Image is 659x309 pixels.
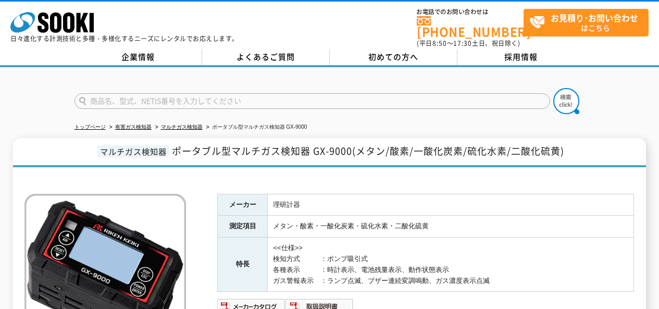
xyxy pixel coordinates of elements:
[417,16,524,38] a: [PHONE_NUMBER]
[417,39,520,48] span: (平日 ～ 土日、祝日除く)
[551,11,638,24] strong: お見積り･お問い合わせ
[268,194,634,216] td: 理研計器
[457,50,585,65] a: 採用情報
[417,9,524,15] span: お電話でのお問い合わせは
[553,88,579,114] img: btn_search.png
[10,35,239,42] p: 日々進化する計測技術と多種・多様化するニーズにレンタルでお応えします。
[204,122,307,133] li: ポータブル型マルチガス検知器 GX-9000
[218,216,268,238] th: 測定項目
[97,145,169,157] span: マルチガス検知器
[74,50,202,65] a: 企業情報
[524,9,649,36] a: お見積り･お問い合わせはこちら
[268,216,634,238] td: メタン・酸素・一酸化炭素・硫化水素・二酸化硫黄
[218,238,268,292] th: 特長
[368,51,418,63] span: 初めての方へ
[218,194,268,216] th: メーカー
[202,50,330,65] a: よくあるご質問
[74,93,550,109] input: 商品名、型式、NETIS番号を入力してください
[432,39,447,48] span: 8:50
[453,39,472,48] span: 17:30
[74,124,106,130] a: トップページ
[172,144,564,158] span: ポータブル型マルチガス検知器 GX-9000(メタン/酸素/一酸化炭素/硫化水素/二酸化硫黄)
[161,124,203,130] a: マルチガス検知器
[330,50,457,65] a: 初めての方へ
[115,124,152,130] a: 有害ガス検知器
[268,238,634,292] td: <<仕様>> 検知方式 ：ポンプ吸引式 各種表示 ：時計表示、電池残量表示、動作状態表示 ガス警報表示 ：ランプ点滅、ブザー連続変調鳴動、ガス濃度表示点滅
[529,9,648,35] span: はこちら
